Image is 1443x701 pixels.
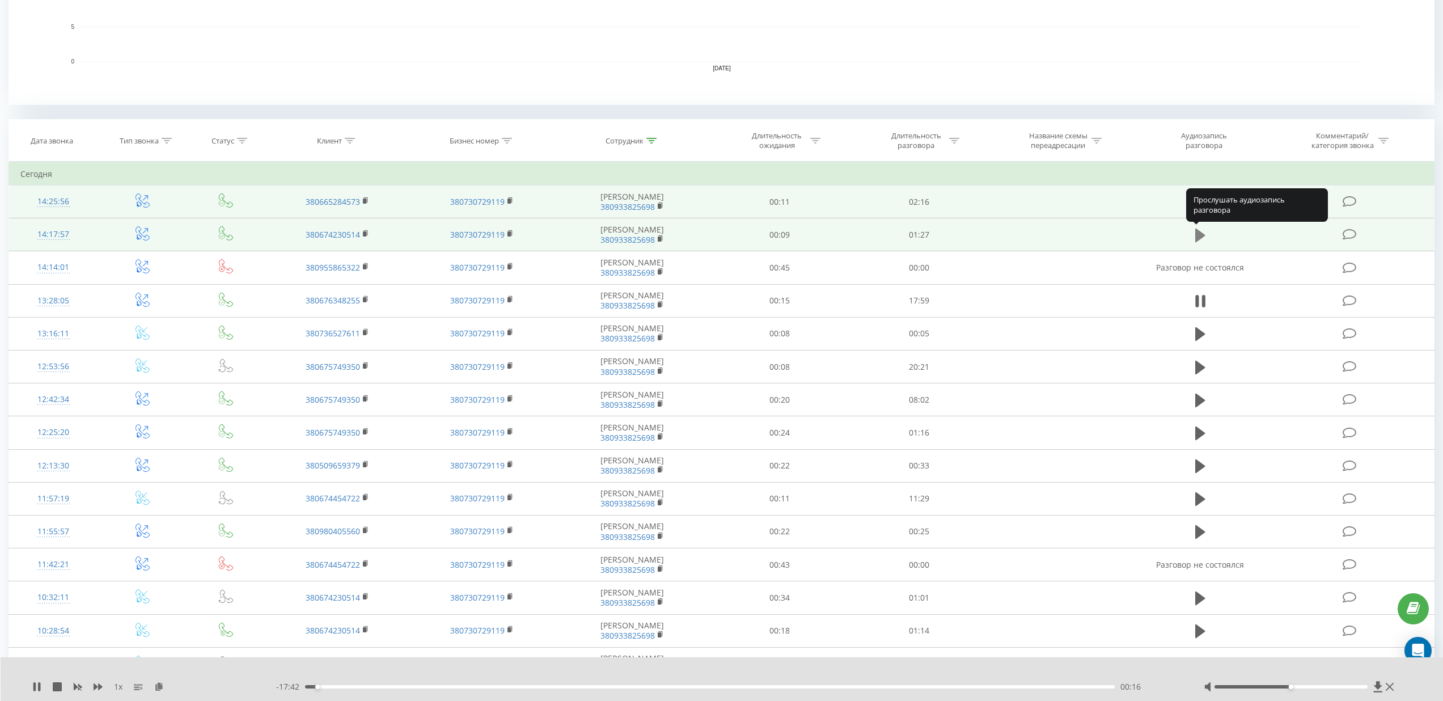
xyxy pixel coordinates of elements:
[20,223,87,246] div: 14:17:57
[849,482,988,515] td: 11:29
[713,65,731,71] text: [DATE]
[600,300,655,311] a: 380933825698
[114,681,122,692] span: 1 x
[1167,131,1241,150] div: Аудиозапись разговора
[1309,131,1376,150] div: Комментарий/категория звонка
[306,394,360,405] a: 380675749350
[306,526,360,537] a: 380980405560
[600,267,655,278] a: 380933825698
[710,581,849,614] td: 00:34
[600,630,655,641] a: 380933825698
[555,581,710,614] td: [PERSON_NAME]
[1156,262,1244,273] span: Разговор не состоялся
[9,163,1434,185] td: Сегодня
[555,383,710,416] td: [PERSON_NAME]
[600,498,655,509] a: 380933825698
[849,284,988,317] td: 17:59
[555,416,710,449] td: [PERSON_NAME]
[20,488,87,510] div: 11:57:19
[555,350,710,383] td: [PERSON_NAME]
[306,625,360,636] a: 380674230514
[20,586,87,609] div: 10:32:11
[849,317,988,350] td: 00:05
[849,647,988,680] td: 02:16
[20,653,87,675] div: 09:31:02
[31,136,73,146] div: Дата звонка
[600,399,655,410] a: 380933825698
[306,493,360,504] a: 380674454722
[1186,188,1328,222] div: Прослушать аудиозапись разговора
[20,323,87,345] div: 13:16:11
[450,196,505,207] a: 380730729119
[450,262,505,273] a: 380730729119
[849,548,988,581] td: 00:00
[20,191,87,213] div: 14:25:56
[20,521,87,543] div: 11:55:57
[306,592,360,603] a: 380674230514
[600,531,655,542] a: 380933825698
[849,383,988,416] td: 08:02
[849,185,988,218] td: 02:16
[886,131,946,150] div: Длительность разговора
[71,24,74,30] text: 5
[306,361,360,372] a: 380675749350
[1120,681,1141,692] span: 00:16
[276,681,305,692] span: - 17:42
[306,229,360,240] a: 380674230514
[710,449,849,482] td: 00:22
[710,647,849,680] td: 00:16
[849,350,988,383] td: 20:21
[1404,637,1432,664] div: Open Intercom Messenger
[849,614,988,647] td: 01:14
[555,482,710,515] td: [PERSON_NAME]
[120,136,159,146] div: Тип звонка
[306,559,360,570] a: 380674454722
[849,218,988,251] td: 01:27
[710,350,849,383] td: 00:08
[555,515,710,548] td: [PERSON_NAME]
[450,328,505,339] a: 380730729119
[450,526,505,537] a: 380730729119
[710,548,849,581] td: 00:43
[20,290,87,312] div: 13:28:05
[20,421,87,444] div: 12:25:20
[306,262,360,273] a: 380955865322
[849,251,988,284] td: 00:00
[1028,131,1089,150] div: Название схемы переадресации
[450,592,505,603] a: 380730729119
[450,394,505,405] a: 380730729119
[306,460,360,471] a: 380509659379
[1289,685,1293,689] div: Accessibility label
[450,229,505,240] a: 380730729119
[600,333,655,344] a: 380933825698
[555,614,710,647] td: [PERSON_NAME]
[600,366,655,377] a: 380933825698
[710,416,849,449] td: 00:24
[849,515,988,548] td: 00:25
[450,493,505,504] a: 380730729119
[710,383,849,416] td: 00:20
[555,317,710,350] td: [PERSON_NAME]
[20,256,87,278] div: 14:14:01
[849,581,988,614] td: 01:01
[306,196,360,207] a: 380665284573
[555,647,710,680] td: [PERSON_NAME]
[306,328,360,339] a: 380736527611
[600,597,655,608] a: 380933825698
[710,251,849,284] td: 00:45
[317,136,342,146] div: Клиент
[710,284,849,317] td: 00:15
[20,620,87,642] div: 10:28:54
[555,548,710,581] td: [PERSON_NAME]
[710,482,849,515] td: 00:11
[710,614,849,647] td: 00:18
[710,317,849,350] td: 00:08
[710,185,849,218] td: 00:11
[306,295,360,306] a: 380676348255
[600,432,655,443] a: 380933825698
[1156,559,1244,570] span: Разговор не состоялся
[555,218,710,251] td: [PERSON_NAME]
[710,218,849,251] td: 00:09
[450,427,505,438] a: 380730729119
[450,559,505,570] a: 380730729119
